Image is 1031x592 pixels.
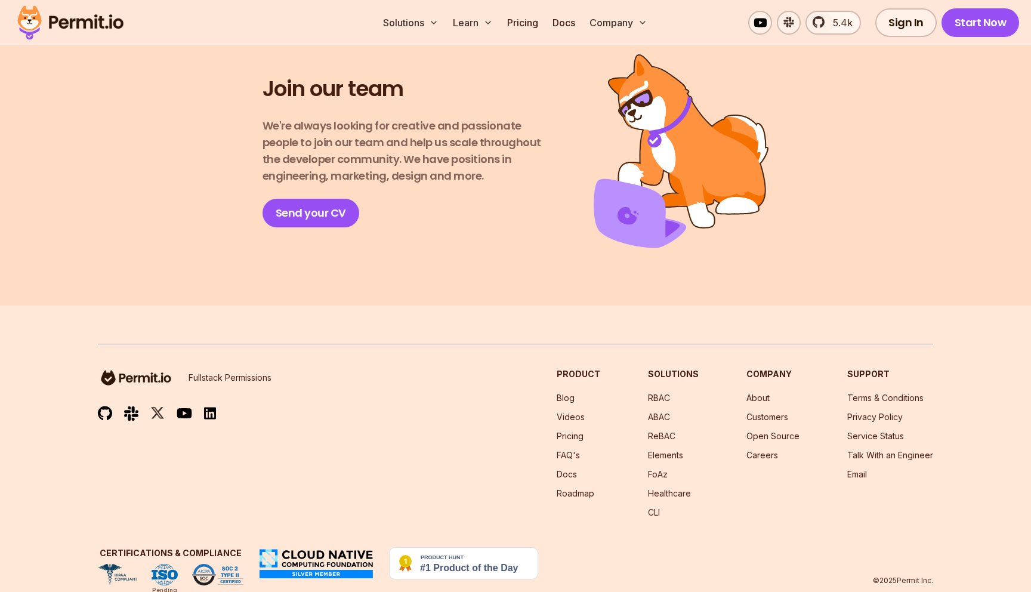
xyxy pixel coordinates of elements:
a: ReBAC [648,431,675,441]
a: Careers [746,450,778,460]
a: Pricing [557,431,584,441]
a: ABAC [648,412,670,422]
span: 5.4k [826,16,853,30]
img: Permit.io - Never build permissions again | Product Hunt [389,547,538,579]
a: Talk With an Engineer [847,450,933,460]
img: twitter [150,406,165,421]
button: Learn [448,11,498,35]
a: Blog [557,393,575,403]
a: Terms & Conditions [847,393,924,403]
img: SOC [192,564,243,585]
button: Solutions [378,11,443,35]
a: Customers [746,412,788,422]
a: Pricing [502,11,543,35]
h3: Solutions [648,368,699,380]
a: Service Status [847,431,904,441]
img: ISO [152,564,178,585]
a: Videos [557,412,585,422]
img: slack [124,405,138,421]
img: github [98,406,112,421]
a: Privacy Policy [847,412,903,422]
p: Fullstack Permissions [189,372,271,384]
img: Join us [594,54,769,248]
a: CLI [648,507,660,517]
a: Elements [648,450,683,460]
a: About [746,393,770,403]
img: Permit logo [12,2,129,43]
p: © 2025 Permit Inc. [873,576,933,585]
img: logo [98,368,174,387]
button: Company [585,11,652,35]
img: linkedin [204,406,216,420]
a: Docs [557,469,577,479]
a: Sign In [875,8,937,37]
img: HIPAA [98,564,137,585]
img: youtube [177,406,192,420]
a: Send your CV [263,199,359,227]
a: RBAC [648,393,670,403]
h3: Support [847,368,933,380]
a: FoAz [648,469,668,479]
a: Start Now [942,8,1020,37]
a: 5.4k [805,11,861,35]
h3: Product [557,368,600,380]
h3: Company [746,368,800,380]
h2: Join our team [263,75,403,103]
a: Email [847,469,867,479]
p: We're always looking for creative and passionate people to join our team and help us scale throug... [263,118,552,184]
a: FAQ's [557,450,580,460]
a: Healthcare [648,488,691,498]
a: Roadmap [557,488,594,498]
a: Docs [548,11,580,35]
a: Open Source [746,431,800,441]
h3: Certifications & Compliance [98,547,243,559]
